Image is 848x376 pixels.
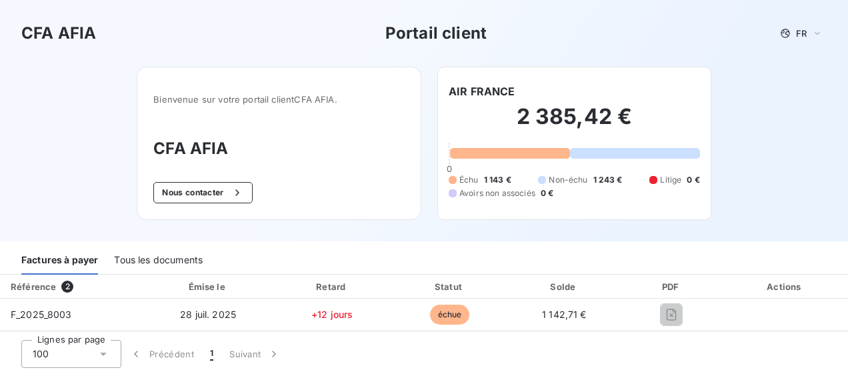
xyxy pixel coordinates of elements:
[660,174,681,186] span: Litige
[121,340,202,368] button: Précédent
[311,309,353,320] span: +12 jours
[153,94,405,105] span: Bienvenue sur votre portail client CFA AFIA .
[275,280,389,293] div: Retard
[202,340,221,368] button: 1
[541,187,553,199] span: 0 €
[549,174,587,186] span: Non-échu
[210,347,213,361] span: 1
[542,309,587,320] span: 1 142,71 €
[21,21,96,45] h3: CFA AFIA
[153,137,405,161] h3: CFA AFIA
[21,247,98,275] div: Factures à payer
[146,280,270,293] div: Émise le
[796,28,807,39] span: FR
[61,281,73,293] span: 2
[449,103,700,143] h2: 2 385,42 €
[153,182,252,203] button: Nous contacter
[33,347,49,361] span: 100
[593,174,623,186] span: 1 243 €
[114,247,203,275] div: Tous les documents
[459,174,479,186] span: Échu
[449,83,515,99] h6: AIR FRANCE
[180,309,236,320] span: 28 juil. 2025
[430,305,470,325] span: échue
[510,280,618,293] div: Solde
[459,187,535,199] span: Avoirs non associés
[11,281,56,292] div: Référence
[394,280,505,293] div: Statut
[623,280,720,293] div: PDF
[447,163,452,174] span: 0
[385,21,487,45] h3: Portail client
[687,174,699,186] span: 0 €
[11,309,72,320] span: F_2025_8003
[221,340,289,368] button: Suivant
[484,174,511,186] span: 1 143 €
[725,280,845,293] div: Actions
